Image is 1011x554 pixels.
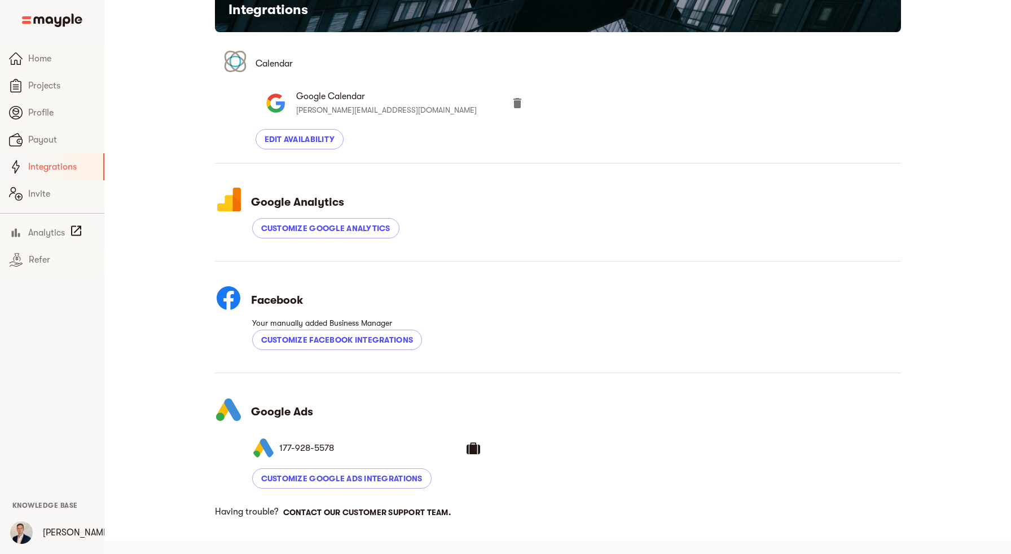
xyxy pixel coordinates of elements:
img: googleAds.svg [252,437,275,459]
div: Your manually added Business Manager [252,316,856,330]
img: Main logo [22,14,82,27]
span: Contact our customer support team. [283,506,451,519]
a: Contact our customer support team. [279,502,456,522]
h5: Integrations [228,1,308,19]
span: Knowledge Base [12,502,78,509]
h6: Google Analytics [251,195,901,210]
button: edit availability [256,129,344,149]
span: Refer [29,253,95,267]
a: Knowledge Base [12,500,78,509]
p: Calendar [256,57,293,70]
span: edit availability [265,132,335,146]
button: Customize Google Analytics [252,218,399,238]
button: Customize Google Ads Integrations [252,468,432,489]
span: Customize Google Analytics [261,221,390,235]
span: Integrations [28,160,94,174]
img: ZsEnHJdrQw67eTq5TeXO [10,521,33,544]
h6: Google Ads [251,405,901,419]
span: Invite [28,187,95,201]
p: [PERSON_NAME] [43,526,111,539]
span: Analytics [28,226,65,240]
h6: Facebook [251,293,901,308]
span: Profile [28,106,95,119]
span: Having trouble? [215,507,279,517]
img: google.svg [265,92,287,114]
p: [PERSON_NAME][EMAIL_ADDRESS][DOMAIN_NAME] [296,103,490,117]
span: Home [28,52,95,65]
span: Customize Google Ads Integrations [261,472,423,485]
span: Projects [28,79,95,92]
iframe: Chat Widget [808,423,1011,554]
span: Payout [28,133,95,147]
span: google calendar [296,90,490,103]
span: Customize Facebook Integrations [261,333,414,347]
button: Customize Facebook Integrations [252,330,423,350]
button: User Menu [3,515,39,551]
span: 1 7 7 - 9 2 8 - 5 5 7 8 [279,441,467,455]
